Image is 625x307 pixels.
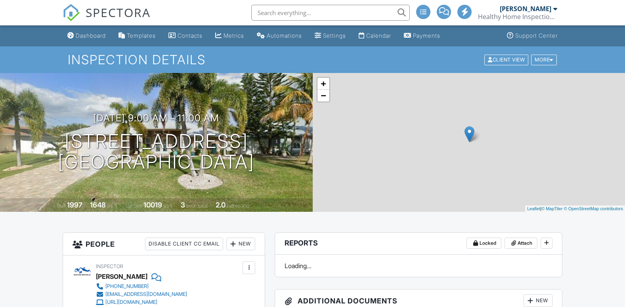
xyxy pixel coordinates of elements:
[226,238,255,250] div: New
[323,32,346,39] div: Settings
[105,283,149,290] div: [PHONE_NUMBER]
[541,206,563,211] a: © MapTiler
[478,13,557,21] div: Healthy Home Inspections Inc
[515,32,558,39] div: Support Center
[312,29,349,43] a: Settings
[105,299,157,305] div: [URL][DOMAIN_NAME]
[186,203,208,209] span: bedrooms
[401,29,443,43] a: Payments
[93,113,219,123] h3: [DATE] 9:00 am - 11:00 am
[67,201,82,209] div: 1997
[68,53,558,67] h1: Inspection Details
[143,201,162,209] div: 10019
[212,29,247,43] a: Metrics
[63,11,151,27] a: SPECTORA
[63,233,265,255] h3: People
[96,282,187,290] a: [PHONE_NUMBER]
[126,203,142,209] span: Lot Size
[64,29,109,43] a: Dashboard
[564,206,623,211] a: © OpenStreetMap contributors
[115,29,159,43] a: Templates
[317,90,329,102] a: Zoom out
[86,4,151,21] span: SPECTORA
[63,4,80,21] img: The Best Home Inspection Software - Spectora
[145,238,223,250] div: Disable Client CC Email
[504,29,561,43] a: Support Center
[227,203,249,209] span: bathrooms
[96,271,147,282] div: [PERSON_NAME]
[317,78,329,90] a: Zoom in
[525,205,625,212] div: |
[58,131,254,173] h1: [STREET_ADDRESS] [GEOGRAPHIC_DATA]
[413,32,440,39] div: Payments
[165,29,206,43] a: Contacts
[251,5,410,21] input: Search everything...
[500,5,551,13] div: [PERSON_NAME]
[57,203,66,209] span: Built
[356,29,394,43] a: Calendar
[96,290,187,298] a: [EMAIL_ADDRESS][DOMAIN_NAME]
[267,32,302,39] div: Automations
[524,294,552,307] div: New
[127,32,156,39] div: Templates
[484,54,528,65] div: Client View
[178,32,203,39] div: Contacts
[216,201,226,209] div: 2.0
[181,201,185,209] div: 3
[366,32,391,39] div: Calendar
[531,54,557,65] div: More
[76,32,106,39] div: Dashboard
[224,32,244,39] div: Metrics
[90,201,106,209] div: 1648
[96,298,187,306] a: [URL][DOMAIN_NAME]
[254,29,305,43] a: Automations (Advanced)
[107,203,118,209] span: sq. ft.
[527,206,540,211] a: Leaflet
[96,263,123,269] span: Inspector
[484,56,530,62] a: Client View
[163,203,173,209] span: sq.ft.
[105,291,187,297] div: [EMAIL_ADDRESS][DOMAIN_NAME]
